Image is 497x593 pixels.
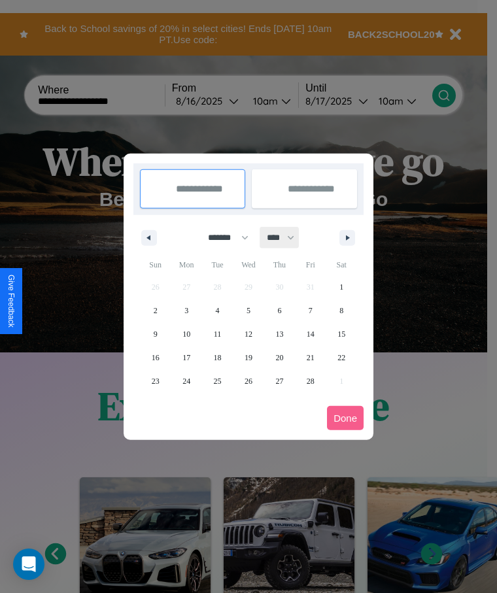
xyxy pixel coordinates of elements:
button: 25 [202,369,233,393]
button: 4 [202,299,233,322]
button: 15 [326,322,357,346]
span: 10 [182,322,190,346]
button: 26 [233,369,264,393]
button: 22 [326,346,357,369]
button: 10 [171,322,201,346]
button: 19 [233,346,264,369]
span: 23 [152,369,160,393]
span: Mon [171,254,201,275]
span: 5 [247,299,250,322]
button: 28 [295,369,326,393]
button: 13 [264,322,295,346]
span: 3 [184,299,188,322]
button: 6 [264,299,295,322]
span: 12 [245,322,252,346]
button: 24 [171,369,201,393]
span: 25 [214,369,222,393]
span: 11 [214,322,222,346]
span: 26 [245,369,252,393]
div: Give Feedback [7,275,16,328]
button: 16 [140,346,171,369]
button: 18 [202,346,233,369]
button: 3 [171,299,201,322]
span: Sat [326,254,357,275]
span: 27 [275,369,283,393]
div: Open Intercom Messenger [13,549,44,580]
button: 14 [295,322,326,346]
button: 2 [140,299,171,322]
span: Thu [264,254,295,275]
span: 16 [152,346,160,369]
button: 23 [140,369,171,393]
span: 19 [245,346,252,369]
span: 2 [154,299,158,322]
span: 17 [182,346,190,369]
button: 7 [295,299,326,322]
button: 12 [233,322,264,346]
span: 6 [277,299,281,322]
button: 8 [326,299,357,322]
span: 14 [307,322,315,346]
span: 8 [339,299,343,322]
span: Wed [233,254,264,275]
span: 9 [154,322,158,346]
span: 15 [337,322,345,346]
button: Done [327,406,364,430]
span: 20 [275,346,283,369]
span: 21 [307,346,315,369]
span: Tue [202,254,233,275]
span: 22 [337,346,345,369]
span: Sun [140,254,171,275]
button: 11 [202,322,233,346]
button: 17 [171,346,201,369]
span: 7 [309,299,313,322]
button: 20 [264,346,295,369]
span: 1 [339,275,343,299]
button: 1 [326,275,357,299]
span: Fri [295,254,326,275]
button: 9 [140,322,171,346]
button: 27 [264,369,295,393]
button: 5 [233,299,264,322]
span: 28 [307,369,315,393]
button: 21 [295,346,326,369]
span: 24 [182,369,190,393]
span: 18 [214,346,222,369]
span: 13 [275,322,283,346]
span: 4 [216,299,220,322]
